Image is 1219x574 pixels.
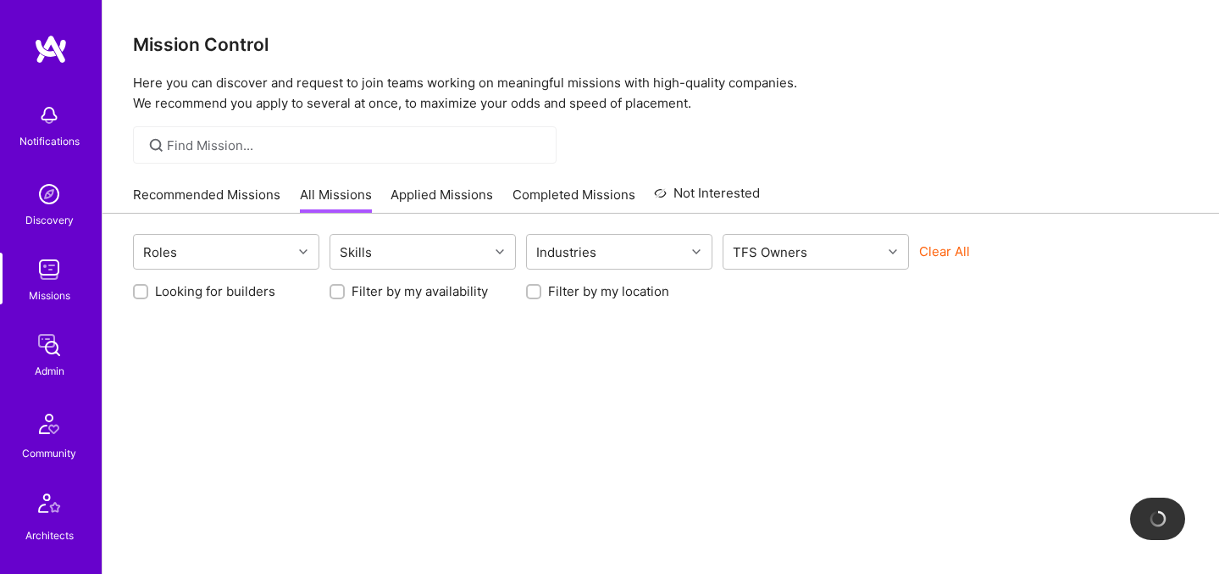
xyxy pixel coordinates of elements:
img: Community [29,404,69,444]
label: Filter by my availability [352,282,488,300]
div: Notifications [19,132,80,150]
div: Industries [532,240,601,265]
div: Missions [29,287,70,304]
div: Admin [35,362,64,380]
i: icon SearchGrey [147,136,166,155]
img: loading [1148,509,1168,529]
div: Discovery [25,211,74,229]
img: bell [32,98,66,132]
img: logo [34,34,68,64]
label: Filter by my location [548,282,669,300]
h3: Mission Control [133,34,1189,55]
img: admin teamwork [32,328,66,362]
button: Clear All [919,242,970,260]
img: teamwork [32,253,66,287]
a: All Missions [300,186,372,214]
label: Looking for builders [155,282,275,300]
div: Roles [139,240,181,265]
div: Architects [25,527,74,544]
img: Architects [29,486,69,527]
div: TFS Owners [729,240,812,265]
div: Community [22,444,76,462]
a: Recommended Missions [133,186,280,214]
i: icon Chevron [496,248,504,256]
input: Find Mission... [167,137,544,154]
a: Not Interested [654,183,760,214]
img: discovery [32,177,66,211]
a: Completed Missions [513,186,635,214]
i: icon Chevron [299,248,308,256]
i: icon Chevron [692,248,701,256]
div: Skills [335,240,376,265]
p: Here you can discover and request to join teams working on meaningful missions with high-quality ... [133,73,1189,114]
i: icon Chevron [889,248,897,256]
a: Applied Missions [391,186,493,214]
